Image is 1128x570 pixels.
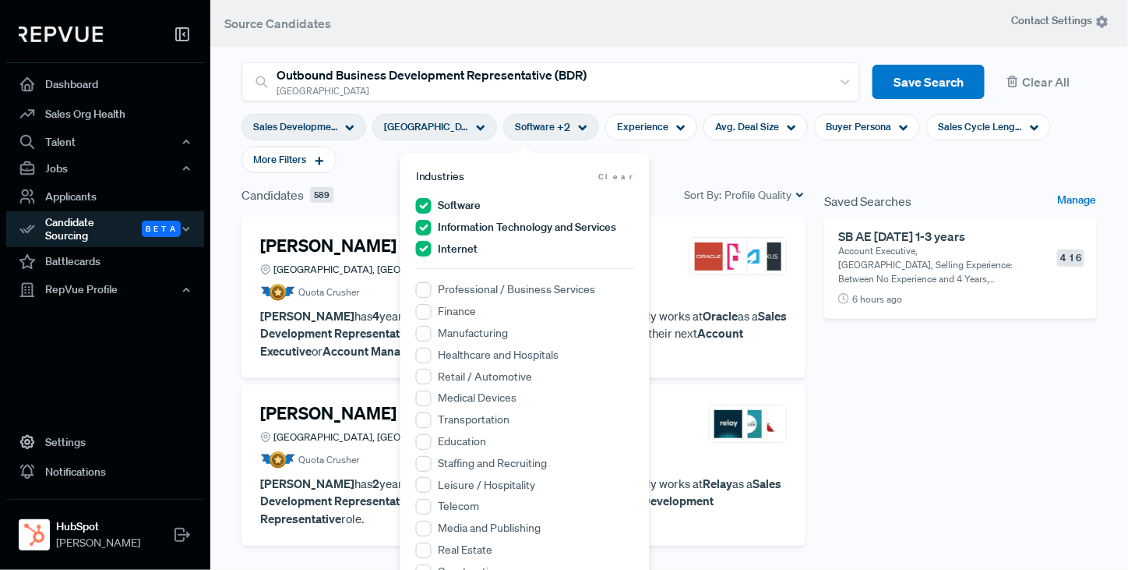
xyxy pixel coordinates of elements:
img: REVGEN [734,410,762,438]
a: Battlecards [6,247,204,277]
img: Quota Badge [260,451,295,469]
span: [GEOGRAPHIC_DATA], [GEOGRAPHIC_DATA] [273,430,476,444]
span: More Filters [253,152,306,167]
label: Medical Devices [439,390,517,406]
h4: [PERSON_NAME] [260,403,397,423]
a: Settings [6,427,204,457]
span: Industries [416,168,465,185]
img: T-Mobile [714,243,742,271]
span: 589 [310,187,333,204]
label: Telecom [439,498,480,515]
button: RepVue Profile [6,277,204,303]
a: Dashboard [6,69,204,99]
a: HubSpotHubSpot[PERSON_NAME] [6,499,204,558]
p: Account Executive, [GEOGRAPHIC_DATA], Selling Experience: Between No Experience and 4 Years, Soft... [838,244,1015,286]
label: Manufacturing [439,325,509,342]
p: has years of sales experience. [PERSON_NAME] currently works at as a . [GEOGRAPHIC_DATA] is looki... [260,307,787,360]
span: Source Candidates [224,16,331,31]
label: Internet [439,241,478,257]
label: Staffing and Recruiting [439,455,548,472]
span: 416 [1057,250,1084,267]
strong: Account Manager [323,343,418,359]
span: Beta [142,221,181,237]
a: Applicants [6,182,204,211]
strong: Relay [703,476,732,491]
img: HubSpot [22,522,47,547]
label: Real Estate [439,542,493,558]
a: Notifications [6,457,204,487]
div: Sort By: [684,187,805,204]
label: Finance [439,303,477,320]
label: Software [439,197,481,214]
label: Healthcare and Hospitals [439,347,559,363]
button: Jobs [6,155,204,182]
button: Clear All [997,65,1097,100]
span: 6 hours ago [853,292,903,306]
span: Profile Quality [724,187,791,204]
span: Experience [617,119,668,134]
span: Buyer Persona [826,119,891,134]
img: Oracle [695,243,723,271]
img: Quota Badge [260,284,295,301]
label: Transportation [439,412,510,428]
label: Leisure / Hospitality [439,477,536,494]
div: Outbound Business Development Representative (BDR) [277,65,823,84]
label: Education [439,434,487,450]
a: Sales Org Health [6,99,204,129]
span: Saved Searches [824,192,911,211]
span: Contact Settings [1012,12,1109,29]
strong: [PERSON_NAME] [260,308,354,324]
img: Relay [714,410,742,438]
strong: HubSpot [56,519,140,535]
span: Sales Cycle Length [938,119,1022,134]
div: Candidate Sourcing [6,211,204,247]
button: Save Search [872,65,985,100]
span: Quota Crusher [298,453,359,467]
label: Information Technology and Services [439,219,617,235]
label: Professional / Business Services [439,281,596,298]
strong: 2 [372,476,379,491]
strong: Sales Development Representative [260,493,714,526]
span: [GEOGRAPHIC_DATA], [GEOGRAPHIC_DATA] [273,262,476,277]
p: has years of sales experience. [PERSON_NAME] currently works at as a . Gabri is looking for their... [260,475,787,528]
a: Manage [1058,192,1097,211]
button: Candidate Sourcing Beta [6,211,204,247]
span: + 2 [557,119,570,136]
span: Quota Crusher [298,285,359,299]
span: Avg. Deal Size [715,119,779,134]
span: Clear [599,171,634,182]
img: Arrive Logistics [734,243,762,271]
img: Vexus Fiber [753,243,781,271]
button: Talent [6,129,204,155]
span: [PERSON_NAME] [56,535,140,551]
span: Candidates [241,186,304,204]
strong: 4 [372,308,379,324]
span: Software [515,119,555,134]
img: RepVue [19,27,103,42]
label: Retail / Automotive [439,369,533,385]
h6: SB AE [DATE] 1-3 years [838,229,1035,244]
strong: [PERSON_NAME] [260,476,354,491]
label: Media and Publishing [439,520,541,536]
strong: Oracle [703,308,738,324]
h4: [PERSON_NAME] [260,235,397,256]
img: American Airlines Group [753,410,781,438]
span: [GEOGRAPHIC_DATA] [384,119,468,134]
strong: Account Executive [260,325,743,359]
span: Sales Development Representative [253,119,337,134]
